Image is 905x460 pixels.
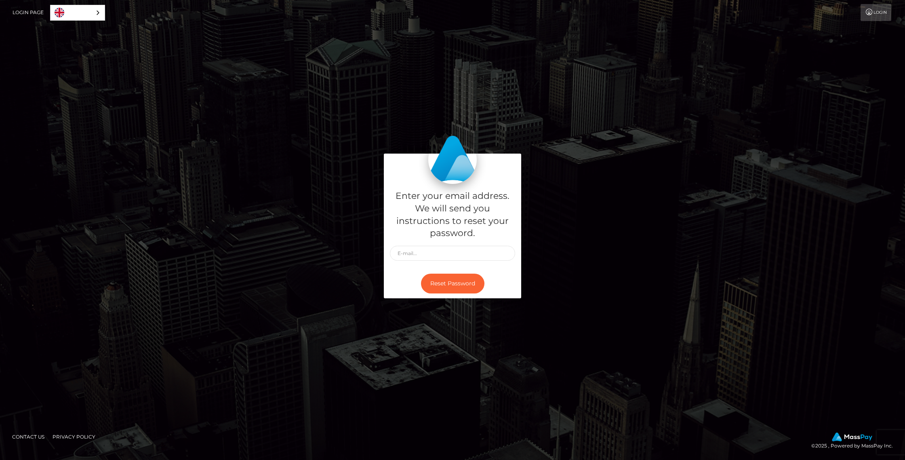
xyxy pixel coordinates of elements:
[428,135,477,184] img: MassPay Login
[421,274,484,293] button: Reset Password
[50,5,105,21] aside: Language selected: English
[811,433,899,450] div: © 2025 , Powered by MassPay Inc.
[9,430,48,443] a: Contact Us
[390,190,515,240] h5: Enter your email address. We will send you instructions to reset your password.
[49,430,99,443] a: Privacy Policy
[861,4,891,21] a: Login
[832,433,872,441] img: MassPay
[50,5,105,21] div: Language
[390,246,515,261] input: E-mail...
[13,4,44,21] a: Login Page
[51,5,105,20] a: English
